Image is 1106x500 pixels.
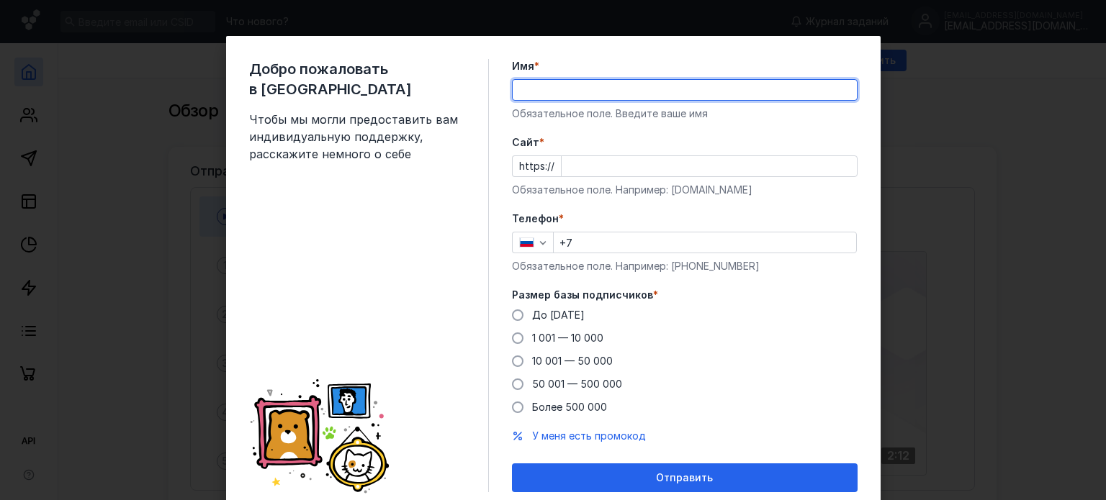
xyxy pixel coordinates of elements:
[512,288,653,302] span: Размер базы подписчиков
[249,59,465,99] span: Добро пожаловать в [GEOGRAPHIC_DATA]
[512,463,858,492] button: Отправить
[532,309,585,321] span: До [DATE]
[532,429,646,443] button: У меня есть промокод
[656,472,713,484] span: Отправить
[532,355,613,367] span: 10 001 — 50 000
[532,429,646,442] span: У меня есть промокод
[512,106,858,121] div: Обязательное поле. Введите ваше имя
[512,212,559,226] span: Телефон
[512,59,534,73] span: Имя
[532,332,603,344] span: 1 001 — 10 000
[512,135,539,150] span: Cайт
[249,111,465,163] span: Чтобы мы могли предоставить вам индивидуальную поддержку, расскажите немного о себе
[532,401,607,413] span: Более 500 000
[532,378,622,390] span: 50 001 — 500 000
[512,259,858,273] div: Обязательное поле. Например: [PHONE_NUMBER]
[512,183,858,197] div: Обязательное поле. Например: [DOMAIN_NAME]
